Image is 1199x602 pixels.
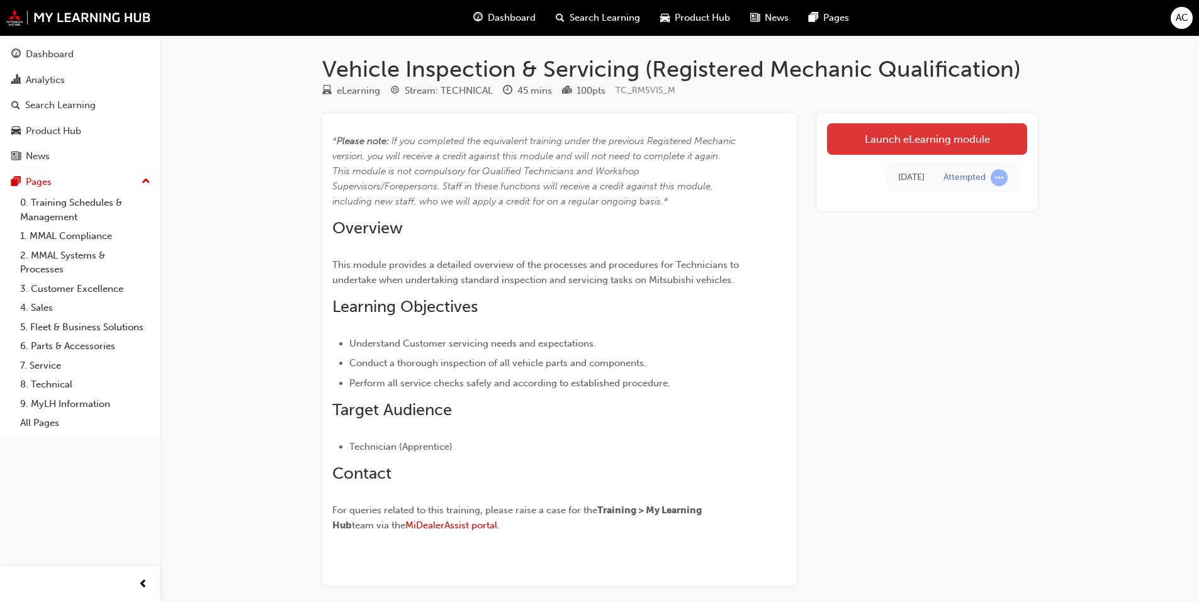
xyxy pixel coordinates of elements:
[390,86,400,97] span: target-icon
[349,357,646,369] span: Conduct a thorough inspection of all vehicle parts and components.
[562,83,605,99] div: Points
[750,10,760,26] span: news-icon
[15,279,155,299] a: 3. Customer Excellence
[570,11,640,25] span: Search Learning
[15,226,155,246] a: 1. MMAL Compliance
[138,577,148,593] span: prev-icon
[5,145,155,168] a: News
[799,5,859,31] a: pages-iconPages
[15,298,155,318] a: 4. Sales
[5,94,155,117] a: Search Learning
[332,135,738,207] span: If you completed the equivalent training under the previous Registered Mechanic version, you will...
[322,83,380,99] div: Type
[142,174,150,190] span: up-icon
[11,177,21,188] span: pages-icon
[26,175,52,189] div: Pages
[463,5,546,31] a: guage-iconDashboard
[15,394,155,414] a: 9. MyLH Information
[1171,7,1193,29] button: AC
[332,504,597,516] span: For queries related to this training, please raise a case for the
[26,47,74,62] div: Dashboard
[5,170,155,194] button: Pages
[991,169,1008,186] span: learningRecordVerb_ATTEMPT-icon
[332,218,403,238] span: Overview
[11,126,21,137] span: car-icon
[765,11,789,25] span: News
[332,400,452,420] span: Target Audience
[556,10,565,26] span: search-icon
[26,149,50,164] div: News
[26,73,65,87] div: Analytics
[5,120,155,143] a: Product Hub
[25,98,96,113] div: Search Learning
[405,84,493,98] div: Stream: TECHNICAL
[337,84,380,98] div: eLearning
[503,83,552,99] div: Duration
[352,520,405,531] span: team via the
[943,172,986,184] div: Attempted
[15,375,155,394] a: 8. Technical
[6,9,151,26] img: mmal
[517,84,552,98] div: 45 mins
[740,5,799,31] a: news-iconNews
[1176,11,1188,25] span: AC
[332,297,478,316] span: Learning Objectives
[546,5,650,31] a: search-iconSearch Learning
[15,413,155,433] a: All Pages
[26,124,81,138] div: Product Hub
[349,338,596,349] span: Understand Customer servicing needs and expectations.
[823,11,849,25] span: Pages
[898,170,925,185] div: Mon Sep 08 2025 15:42:02 GMT+0800 (Australian Western Standard Time)
[660,10,670,26] span: car-icon
[503,86,512,97] span: clock-icon
[650,5,740,31] a: car-iconProduct Hub
[473,10,483,26] span: guage-icon
[15,318,155,337] a: 5. Fleet & Business Solutions
[616,85,675,96] span: Learning resource code
[497,520,500,531] span: .
[5,69,155,92] a: Analytics
[11,151,21,162] span: news-icon
[332,504,704,531] span: Training > My Learning Hub
[11,100,20,111] span: search-icon
[11,75,21,86] span: chart-icon
[15,193,155,226] a: 0. Training Schedules & Management
[322,55,1037,83] h1: Vehicle Inspection & Servicing (Registered Mechanic Qualification)
[332,259,741,286] span: This module provides a detailed overview of the processes and procedures for Technicians to under...
[349,377,670,389] span: Perform all service checks safely and according to established procedure.
[332,464,391,483] span: Contact
[15,337,155,356] a: 6. Parts & Accessories
[15,246,155,279] a: 2. MMAL Systems & Processes
[405,520,497,531] a: MiDealerAssist portal
[337,135,391,147] span: Please note: ​
[349,441,453,452] span: Technician (Apprentice)
[827,123,1027,155] a: Launch eLearning module
[809,10,818,26] span: pages-icon
[562,86,571,97] span: podium-icon
[577,84,605,98] div: 100 pts
[675,11,730,25] span: Product Hub
[390,83,493,99] div: Stream
[11,49,21,60] span: guage-icon
[488,11,536,25] span: Dashboard
[15,356,155,376] a: 7. Service
[5,43,155,66] a: Dashboard
[5,40,155,170] button: DashboardAnalyticsSearch LearningProduct HubNews
[322,86,332,97] span: learningResourceType_ELEARNING-icon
